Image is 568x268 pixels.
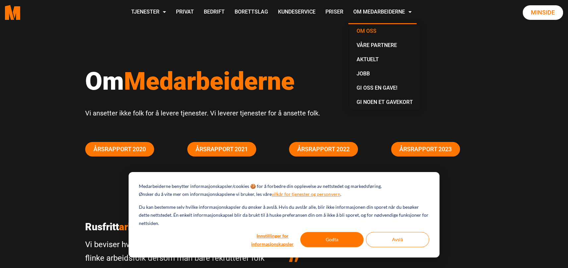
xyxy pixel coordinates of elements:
a: Gi oss en gave! [351,81,418,96]
a: Gi noen et gavekort [351,96,418,110]
a: Årsrapport 2023 [391,142,460,156]
a: Priser [320,1,348,24]
a: Borettslag [230,1,273,24]
a: Årsrapport 2022 [289,142,358,156]
a: Kundeservice [273,1,320,24]
a: Jobb [351,67,418,81]
div: Cookie banner [129,172,439,257]
a: Bedrift [199,1,230,24]
a: Om oss [351,24,418,39]
button: Innstillinger for informasjonskapsler [247,232,298,247]
span: arbeid [119,221,147,233]
a: Om Medarbeiderne [348,1,417,24]
a: Årsrapport 2020 [85,142,154,156]
span: Medarbeiderne [124,67,295,96]
p: Du kan bestemme selv hvilke informasjonskapsler du ønsker å avslå. Hvis du avslår alle, blir ikke... [139,203,429,228]
p: Vi ansetter ikke folk for å levere tjenester. Vi leverer tjenester for å ansette folk. [85,108,483,119]
p: Rusfritt [85,221,279,233]
p: Medarbeiderne benytter informasjonskapsler/cookies 🍪 for å forbedre din opplevelse av nettstedet ... [139,182,382,191]
a: Årsrapport 2021 [187,142,256,156]
button: Godta [300,232,364,247]
a: Minside [523,5,563,20]
button: Avslå [366,232,429,247]
a: Aktuelt [351,53,418,67]
p: Ønsker du å vite mer om informasjonskapslene vi bruker, les våre . [139,190,341,199]
h1: Om [85,66,483,96]
a: vilkår for tjenester og personvern [272,190,340,199]
a: Privat [171,1,199,24]
a: Tjenester [126,1,171,24]
a: Våre partnere [351,39,418,53]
